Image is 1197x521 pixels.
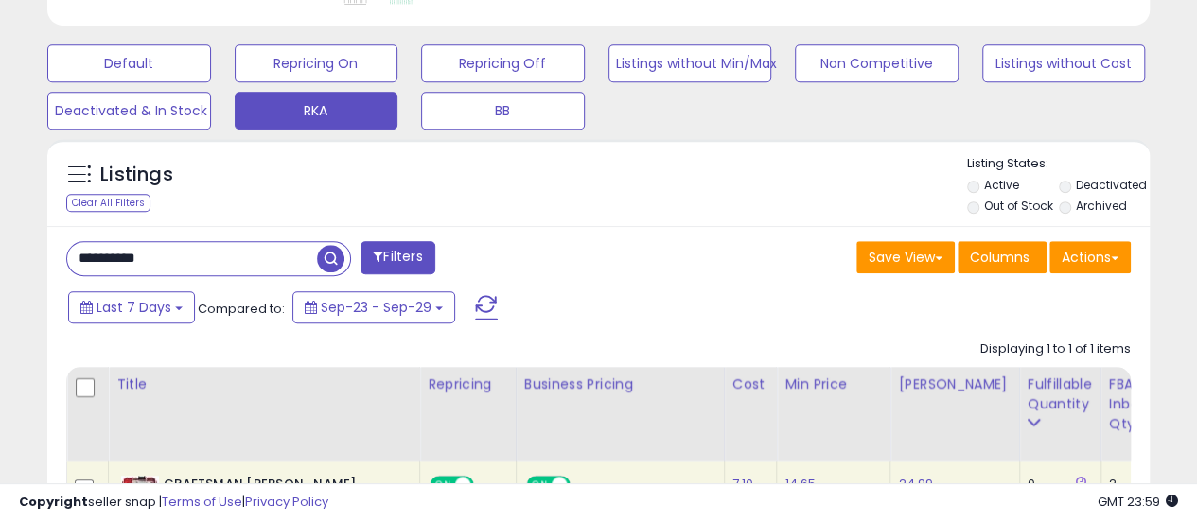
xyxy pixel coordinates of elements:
[898,374,1011,394] div: [PERSON_NAME]
[292,291,455,323] button: Sep-23 - Sep-29
[784,374,882,394] div: Min Price
[47,92,211,130] button: Deactivated & In Stock
[1098,493,1178,511] span: 2025-10-7 23:59 GMT
[982,44,1146,82] button: Listings without Cost
[361,241,434,274] button: Filters
[1049,241,1131,273] button: Actions
[958,241,1047,273] button: Columns
[198,300,285,318] span: Compared to:
[608,44,772,82] button: Listings without Min/Max
[235,44,398,82] button: Repricing On
[795,44,959,82] button: Non Competitive
[421,44,585,82] button: Repricing Off
[1028,374,1093,414] div: Fulfillable Quantity
[116,374,412,394] div: Title
[980,340,1131,358] div: Displaying 1 to 1 of 1 items
[428,374,508,394] div: Repricing
[66,194,150,212] div: Clear All Filters
[19,494,328,512] div: seller snap | |
[235,92,398,130] button: RKA
[970,248,1030,267] span: Columns
[245,493,328,511] a: Privacy Policy
[732,374,769,394] div: Cost
[1076,198,1127,214] label: Archived
[162,493,242,511] a: Terms of Use
[983,198,1052,214] label: Out of Stock
[524,374,716,394] div: Business Pricing
[68,291,195,323] button: Last 7 Days
[1076,177,1147,193] label: Deactivated
[47,44,211,82] button: Default
[421,92,585,130] button: BB
[983,177,1018,193] label: Active
[967,155,1150,173] p: Listing States:
[100,162,173,188] h5: Listings
[1109,374,1166,434] div: FBA inbound Qty
[97,298,171,317] span: Last 7 Days
[19,493,88,511] strong: Copyright
[856,241,955,273] button: Save View
[321,298,431,317] span: Sep-23 - Sep-29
